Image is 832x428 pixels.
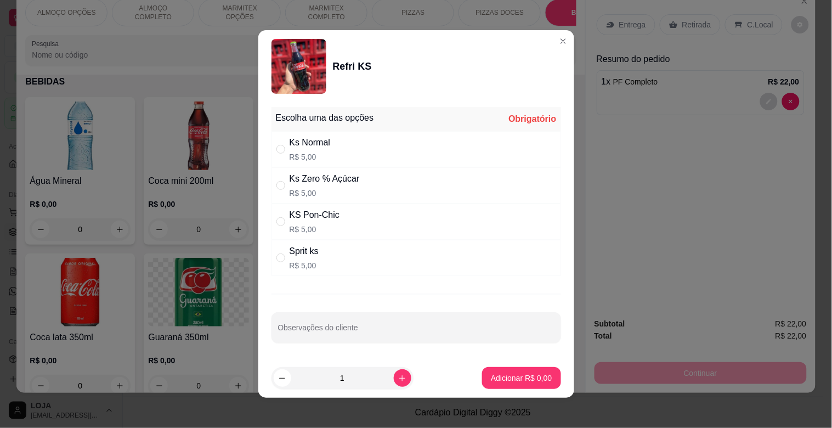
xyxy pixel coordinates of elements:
[290,172,360,185] div: Ks Zero % Açúcar
[333,59,372,74] div: Refri KS
[290,245,319,258] div: Sprit ks
[290,136,331,149] div: Ks Normal
[290,188,360,199] p: R$ 5,00
[271,39,326,94] img: product-image
[290,209,340,222] div: KS Pon-Chic
[290,260,319,271] p: R$ 5,00
[491,373,552,384] p: Adicionar R$ 0,00
[290,151,331,162] p: R$ 5,00
[290,224,340,235] p: R$ 5,00
[554,32,572,50] button: Close
[276,111,374,125] div: Escolha uma das opções
[482,367,561,389] button: Adicionar R$ 0,00
[274,369,291,387] button: decrease-product-quantity
[508,112,556,126] div: Obrigatório
[394,369,411,387] button: increase-product-quantity
[278,326,554,337] input: Observações do cliente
